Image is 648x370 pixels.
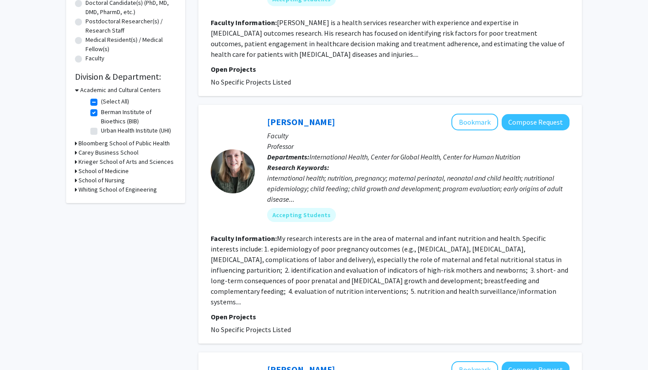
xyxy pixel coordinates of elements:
[78,176,125,185] h3: School of Nursing
[211,311,570,322] p: Open Projects
[267,208,336,222] mat-chip: Accepting Students
[78,148,138,157] h3: Carey Business School
[267,173,570,204] div: international health; nutrition, pregnancy; maternal perinatal, neonatal and child health; nutrit...
[211,234,568,306] fg-read-more: My research interests are in the area of maternal and infant nutrition and health. Specific inter...
[267,152,309,161] b: Departments:
[451,114,498,130] button: Add Laura Caulfield to Bookmarks
[7,330,37,363] iframe: Chat
[80,85,161,95] h3: Academic and Cultural Centers
[101,107,174,126] label: Berman Institute of Bioethics (BIB)
[101,97,129,106] label: (Select All)
[267,141,570,152] p: Professor
[267,130,570,141] p: Faculty
[267,116,335,127] a: [PERSON_NAME]
[78,139,170,148] h3: Bloomberg School of Public Health
[267,163,329,172] b: Research Keywords:
[86,17,176,35] label: Postdoctoral Researcher(s) / Research Staff
[502,114,570,130] button: Compose Request to Laura Caulfield
[211,325,291,334] span: No Specific Projects Listed
[211,78,291,86] span: No Specific Projects Listed
[78,185,157,194] h3: Whiting School of Engineering
[78,157,174,166] h3: Krieger School of Arts and Sciences
[101,126,171,135] label: Urban Health Institute (UHI)
[78,166,129,176] h3: School of Medicine
[309,152,520,161] span: International Health, Center for Global Health, Center for Human Nutrition
[211,18,277,27] b: Faculty Information:
[211,234,277,243] b: Faculty Information:
[75,71,176,82] h2: Division & Department:
[211,18,565,59] fg-read-more: [PERSON_NAME] is a health services researcher with experience and expertise in [MEDICAL_DATA] out...
[86,35,176,54] label: Medical Resident(s) / Medical Fellow(s)
[211,64,570,74] p: Open Projects
[86,54,104,63] label: Faculty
